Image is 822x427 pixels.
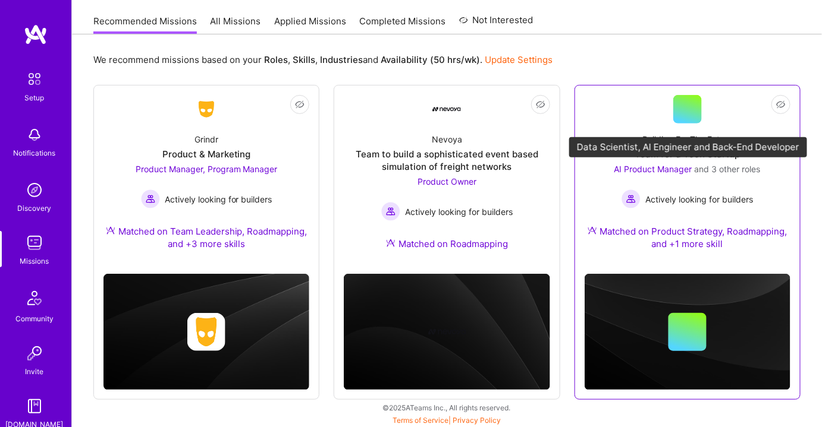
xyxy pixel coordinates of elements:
div: Missions [20,255,49,267]
a: All Missions [211,15,261,34]
a: Not Interested [459,13,534,34]
img: guide book [23,394,46,418]
img: teamwork [23,231,46,255]
i: icon EyeClosed [295,100,305,109]
span: Actively looking for builders [165,193,272,205]
b: Roles [264,54,288,65]
div: Matched on Team Leadership, Roadmapping, and +3 more skills [103,225,309,250]
div: Building For The Future [642,133,732,146]
span: Actively looking for builders [405,205,513,218]
div: Team to build a sophisticated event based simulation of freight networks [344,148,550,173]
a: Company LogoGrindrProduct & MarketingProduct Manager, Program Manager Actively looking for builde... [103,95,309,264]
b: Skills [293,54,315,65]
div: Team for a Tech Startup [635,148,740,160]
div: Matched on Product Strategy, Roadmapping, and +1 more skill [585,225,790,250]
div: Matched on Roadmapping [386,238,508,250]
img: Ateam Purple Icon [386,238,396,248]
img: Actively looking for builders [141,189,160,208]
div: Product & Marketing [162,148,251,160]
img: Community [20,284,49,312]
p: We recommend missions based on your , , and . [93,53,553,66]
img: setup [22,67,47,91]
div: © 2025 ATeams Inc., All rights reserved. [71,393,822,422]
a: Building For The FutureTeam for a Tech StartupAI Product Manager and 3 other rolesActively lookin... [585,95,790,264]
span: Product Manager, Program Manager [136,164,278,174]
img: cover [344,274,550,390]
img: Company Logo [192,99,221,120]
div: Grindr [194,133,218,146]
div: Discovery [18,202,52,214]
span: | [393,416,501,425]
div: Setup [25,91,45,104]
img: Ateam Purple Icon [588,226,597,235]
img: Ateam Purple Icon [106,226,115,235]
img: cover [585,274,790,390]
img: Actively looking for builders [622,189,641,208]
a: Recommended Missions [93,15,197,34]
a: Update Settings [485,54,553,65]
b: Industries [320,54,363,65]
a: Terms of Service [393,416,448,425]
span: AI Product Manager [614,164,692,174]
div: Community [15,312,54,325]
img: discovery [23,178,46,202]
a: Applied Missions [274,15,346,34]
img: Company logo [428,313,466,351]
span: and 3 other roles [695,164,761,174]
span: Product Owner [418,176,476,186]
div: Nevoya [432,133,462,146]
img: Invite [23,341,46,365]
a: Completed Missions [360,15,446,34]
div: Invite [26,365,44,378]
img: logo [24,24,48,45]
img: bell [23,123,46,147]
a: Company LogoNevoyaTeam to build a sophisticated event based simulation of freight networksProduct... [344,95,550,264]
img: Actively looking for builders [381,202,400,221]
b: Availability (50 hrs/wk) [381,54,480,65]
img: Company Logo [432,107,461,112]
div: Notifications [14,147,56,159]
img: Company logo [187,313,225,351]
a: Privacy Policy [453,416,501,425]
img: cover [103,274,309,390]
i: icon EyeClosed [536,100,545,109]
span: Actively looking for builders [645,193,753,205]
i: icon EyeClosed [776,100,786,109]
